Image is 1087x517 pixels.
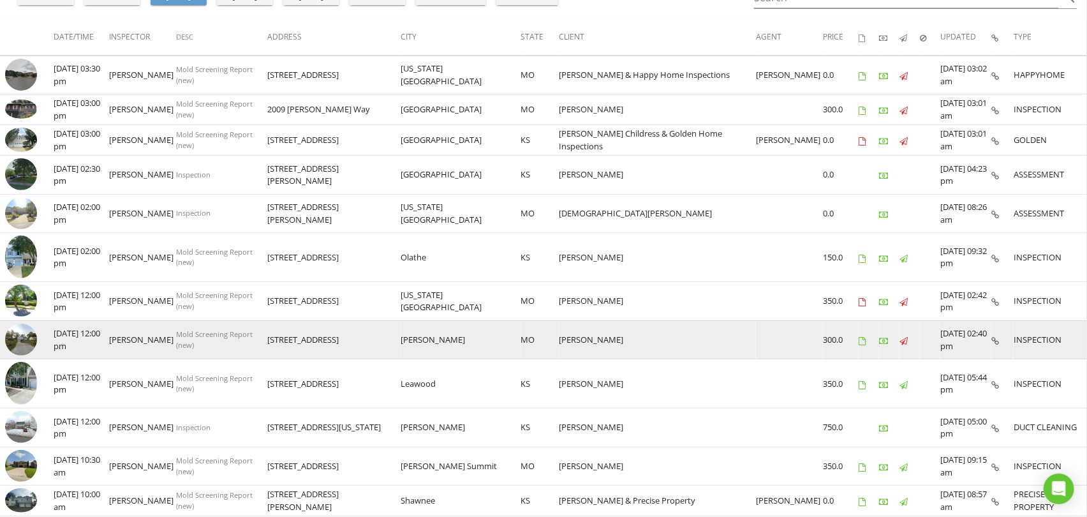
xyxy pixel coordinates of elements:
td: ASSESSMENT [1014,194,1087,233]
th: Paid: Not sorted. [879,19,899,55]
img: streetview [5,411,37,443]
img: streetview [5,450,37,482]
td: HAPPYHOME [1014,56,1087,94]
img: 9356555%2Fcover_photos%2FPCoBjFcQGfpzZcIvMnp0%2Fsmall.jpg [5,362,37,405]
td: INSPECTION [1014,359,1087,408]
td: INSPECTION [1014,282,1087,321]
img: 9357767%2Fcover_photos%2FLhwp3zPm7xAfY7YxjtOH%2Fsmall.jpeg [5,100,37,119]
td: [STREET_ADDRESS] [267,282,401,321]
td: [PERSON_NAME] [401,320,521,359]
img: streetview [5,197,37,229]
td: [GEOGRAPHIC_DATA] [401,156,521,195]
td: KS [521,359,559,408]
span: Inspector [109,31,150,42]
td: [PERSON_NAME] [109,156,176,195]
span: Inspection [176,208,211,218]
td: [STREET_ADDRESS][PERSON_NAME] [267,156,401,195]
td: 0.0 [823,194,859,233]
span: Client [559,31,585,42]
td: MO [521,56,559,94]
td: [US_STATE][GEOGRAPHIC_DATA] [401,194,521,233]
td: [DATE] 02:42 pm [940,282,991,321]
td: 750.0 [823,408,859,447]
td: KS [521,125,559,156]
td: [DATE] 03:30 pm [54,56,109,94]
td: [DATE] 03:01 am [940,94,991,125]
td: 150.0 [823,233,859,282]
td: PRECISE PROPERTY [1014,486,1087,516]
td: [DATE] 02:00 pm [54,233,109,282]
td: [DATE] 03:02 am [940,56,991,94]
td: [US_STATE][GEOGRAPHIC_DATA] [401,282,521,321]
td: [PERSON_NAME] [559,233,757,282]
span: Mold Screening Report (new) [176,290,253,311]
img: 9356474%2Freports%2F41422377-f66d-4043-839f-7f2c8f70c644%2Fcover_photos%2FdEMGSaooMMMZx3WjN6zy%2F... [5,128,37,151]
td: [DATE] 09:32 pm [940,233,991,282]
th: Desc: Not sorted. [176,19,267,55]
span: Inspection [176,423,211,432]
td: [US_STATE][GEOGRAPHIC_DATA] [401,56,521,94]
td: [DATE] 03:01 am [940,125,991,156]
span: City [401,31,417,42]
td: [STREET_ADDRESS][PERSON_NAME] [267,194,401,233]
th: Canceled: Not sorted. [920,19,940,55]
span: State [521,31,544,42]
span: Mold Screening Report (new) [176,456,253,476]
span: Mold Screening Report (new) [176,130,253,150]
td: [PERSON_NAME] [109,320,176,359]
td: [STREET_ADDRESS] [267,125,401,156]
td: MO [521,94,559,125]
td: 300.0 [823,320,859,359]
td: [DATE] 03:00 pm [54,94,109,125]
span: Price [823,31,843,42]
td: [PERSON_NAME] [109,56,176,94]
span: Type [1014,31,1032,42]
td: [STREET_ADDRESS][US_STATE] [267,408,401,447]
th: Agreements signed: Not sorted. [859,19,879,55]
td: [DATE] 02:40 pm [940,320,991,359]
td: [STREET_ADDRESS] [267,447,401,486]
td: [STREET_ADDRESS] [267,233,401,282]
img: 9367220%2Fcover_photos%2FWe3XQSXxr8gb0xk5uVAQ%2Fsmall.jpg [5,236,37,278]
td: [PERSON_NAME] [109,125,176,156]
span: Updated [940,31,976,42]
span: Desc [176,32,193,41]
td: KS [521,486,559,516]
th: Type: Not sorted. [1014,19,1087,55]
td: [DATE] 12:00 pm [54,282,109,321]
span: Agent [756,31,781,42]
td: GOLDEN [1014,125,1087,156]
td: INSPECTION [1014,447,1087,486]
th: Inspection Details: Not sorted. [991,19,1014,55]
td: INSPECTION [1014,233,1087,282]
th: State: Not sorted. [521,19,559,55]
td: [DATE] 02:30 pm [54,156,109,195]
td: [PERSON_NAME] [109,408,176,447]
td: [PERSON_NAME] [109,359,176,408]
img: streetview [5,158,37,190]
td: [PERSON_NAME] [559,94,757,125]
div: Open Intercom Messenger [1044,474,1074,504]
td: [STREET_ADDRESS] [267,320,401,359]
td: [PERSON_NAME] [109,486,176,516]
td: Leawood [401,359,521,408]
td: [DATE] 12:00 pm [54,320,109,359]
td: [GEOGRAPHIC_DATA] [401,125,521,156]
td: [DATE] 10:00 am [54,486,109,516]
td: DUCT CLEANING [1014,408,1087,447]
th: Client: Not sorted. [559,19,757,55]
td: [PERSON_NAME] [559,359,757,408]
img: streetview [5,324,37,356]
img: streetview [5,59,37,91]
td: KS [521,408,559,447]
td: [DATE] 12:00 pm [54,408,109,447]
td: [PERSON_NAME] & Precise Property [559,486,757,516]
td: KS [521,233,559,282]
th: Price: Not sorted. [823,19,859,55]
td: [DATE] 08:57 am [940,486,991,516]
td: 300.0 [823,94,859,125]
td: [GEOGRAPHIC_DATA] [401,94,521,125]
td: [PERSON_NAME] [559,447,757,486]
td: [DATE] 02:00 pm [54,194,109,233]
td: [PERSON_NAME] [401,408,521,447]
